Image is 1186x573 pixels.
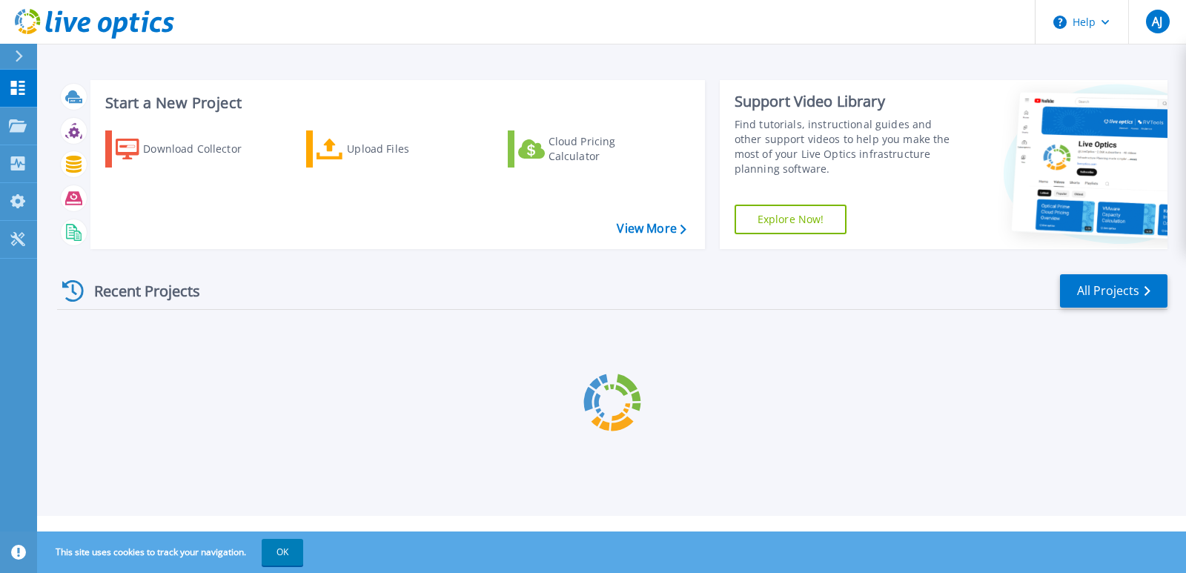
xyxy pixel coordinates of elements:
[735,92,960,111] div: Support Video Library
[306,130,471,168] a: Upload Files
[57,273,220,309] div: Recent Projects
[1060,274,1167,308] a: All Projects
[105,130,271,168] a: Download Collector
[617,222,686,236] a: View More
[41,539,303,566] span: This site uses cookies to track your navigation.
[262,539,303,566] button: OK
[347,134,466,164] div: Upload Files
[1152,16,1162,27] span: AJ
[549,134,667,164] div: Cloud Pricing Calculator
[143,134,262,164] div: Download Collector
[735,117,960,176] div: Find tutorials, instructional guides and other support videos to help you make the most of your L...
[735,205,847,234] a: Explore Now!
[105,95,686,111] h3: Start a New Project
[508,130,673,168] a: Cloud Pricing Calculator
